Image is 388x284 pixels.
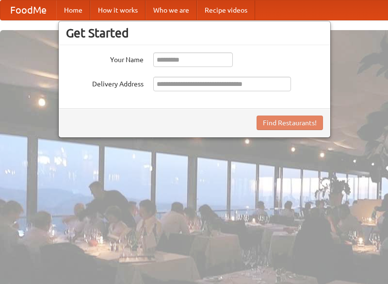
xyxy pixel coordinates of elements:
label: Delivery Address [66,77,144,89]
a: Home [56,0,90,20]
a: FoodMe [0,0,56,20]
a: Recipe videos [197,0,255,20]
button: Find Restaurants! [257,116,323,130]
label: Your Name [66,52,144,65]
a: Who we are [145,0,197,20]
a: How it works [90,0,145,20]
h3: Get Started [66,26,323,40]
